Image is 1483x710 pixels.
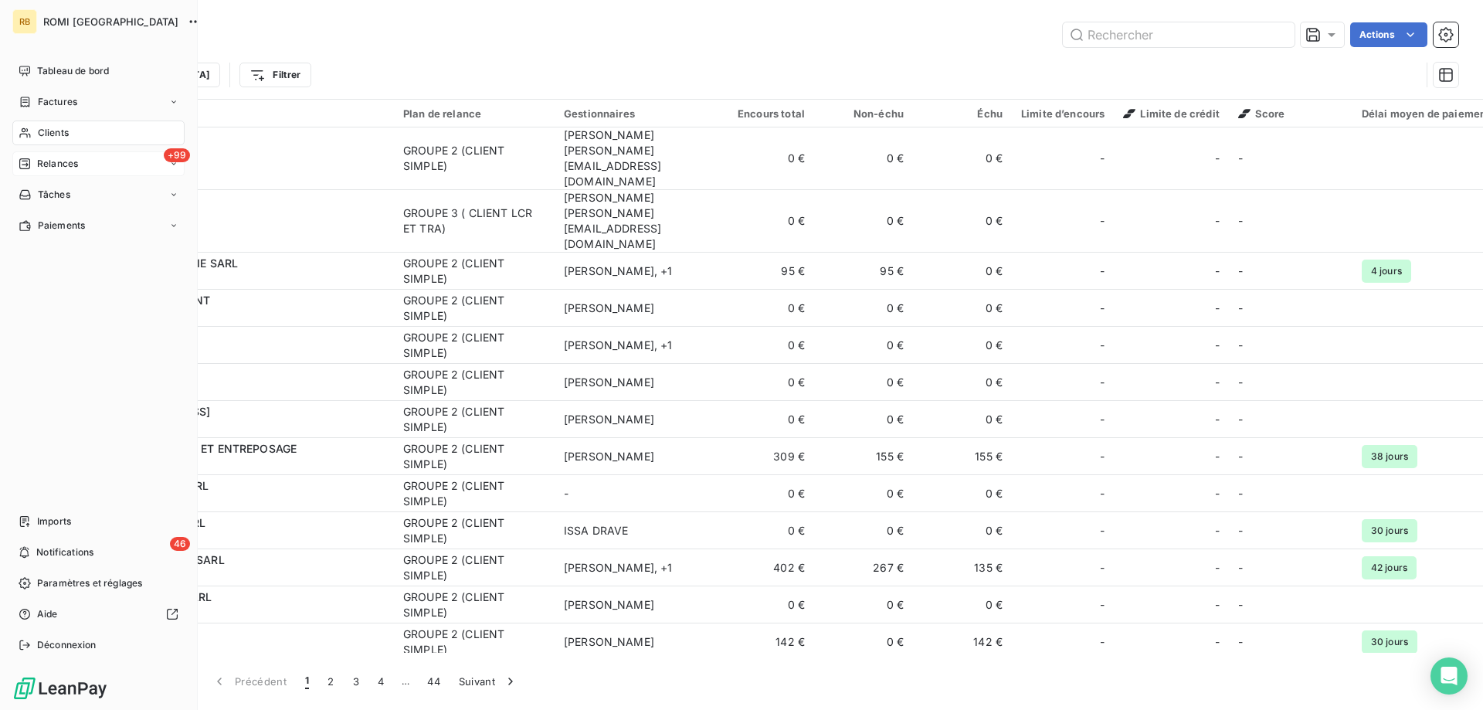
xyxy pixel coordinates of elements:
[344,665,368,698] button: 3
[1238,598,1243,611] span: -
[164,148,190,162] span: +99
[403,367,545,398] div: GROUPE 2 (CLIENT SIMPLE)
[418,665,450,698] button: 44
[1100,523,1105,538] span: -
[564,635,654,648] span: [PERSON_NAME]
[1100,213,1105,229] span: -
[12,602,185,627] a: Aide
[1362,556,1417,579] span: 42 jours
[1215,597,1220,613] span: -
[715,475,814,512] td: 0 €
[37,515,71,528] span: Imports
[403,478,545,509] div: GROUPE 2 (CLIENT SIMPLE)
[403,206,545,236] div: GROUPE 3 ( CLIENT LCR ET TRA)
[170,537,190,551] span: 46
[1021,107,1105,120] div: Limite d’encours
[38,126,69,140] span: Clients
[393,669,418,694] span: …
[922,107,1003,120] div: Échu
[403,293,545,324] div: GROUPE 2 (CLIENT SIMPLE)
[403,552,545,583] div: GROUPE 2 (CLIENT SIMPLE)
[564,560,706,576] div: [PERSON_NAME] , + 1
[107,345,385,361] span: C305152
[564,450,654,463] span: [PERSON_NAME]
[43,15,178,28] span: ROMI [GEOGRAPHIC_DATA]
[1238,450,1243,463] span: -
[36,545,93,559] span: Notifications
[107,382,385,398] span: C300273
[1238,635,1243,648] span: -
[1238,487,1243,500] span: -
[814,327,913,364] td: 0 €
[913,623,1012,661] td: 142 €
[107,420,385,435] span: C307606
[814,475,913,512] td: 0 €
[1215,301,1220,316] span: -
[37,64,109,78] span: Tableau de bord
[1100,263,1105,279] span: -
[107,158,385,174] span: C309020
[1238,214,1243,227] span: -
[403,256,545,287] div: GROUPE 2 (CLIENT SIMPLE)
[814,623,913,661] td: 0 €
[318,665,343,698] button: 2
[913,127,1012,190] td: 0 €
[403,515,545,546] div: GROUPE 2 (CLIENT SIMPLE)
[12,676,108,701] img: Logo LeanPay
[1100,375,1105,390] span: -
[715,290,814,327] td: 0 €
[814,401,913,438] td: 0 €
[913,253,1012,290] td: 0 €
[1362,519,1417,542] span: 30 jours
[913,364,1012,401] td: 0 €
[38,219,85,233] span: Paiements
[1362,260,1411,283] span: 4 jours
[107,605,385,620] span: C307006
[12,9,37,34] div: RB
[1238,107,1285,120] span: Score
[1100,486,1105,501] span: -
[1238,524,1243,537] span: -
[564,413,654,426] span: [PERSON_NAME]
[1100,151,1105,166] span: -
[715,438,814,475] td: 309 €
[564,301,654,314] span: [PERSON_NAME]
[1238,264,1243,277] span: -
[1215,412,1220,427] span: -
[403,627,545,657] div: GROUPE 2 (CLIENT SIMPLE)
[715,401,814,438] td: 0 €
[107,271,385,287] span: C304427
[107,308,385,324] span: C307554
[564,487,568,500] span: -
[403,143,545,174] div: GROUPE 2 (CLIENT SIMPLE)
[1215,375,1220,390] span: -
[1100,560,1105,576] span: -
[107,494,385,509] span: C303942
[564,191,661,250] span: [PERSON_NAME] [PERSON_NAME][EMAIL_ADDRESS][DOMAIN_NAME]
[403,330,545,361] div: GROUPE 2 (CLIENT SIMPLE)
[1215,213,1220,229] span: -
[1362,445,1417,468] span: 38 jours
[239,63,311,87] button: Filtrer
[564,338,706,353] div: [PERSON_NAME] , + 1
[368,665,393,698] button: 4
[296,665,318,698] button: 1
[1215,338,1220,353] span: -
[715,549,814,586] td: 402 €
[107,531,385,546] span: C200102
[37,576,142,590] span: Paramètres et réglages
[1215,634,1220,650] span: -
[913,401,1012,438] td: 0 €
[913,190,1012,253] td: 0 €
[913,586,1012,623] td: 0 €
[1215,449,1220,464] span: -
[37,157,78,171] span: Relances
[913,438,1012,475] td: 155 €
[107,221,385,236] span: C030245
[1100,338,1105,353] span: -
[1238,375,1243,389] span: -
[814,586,913,623] td: 0 €
[913,327,1012,364] td: 0 €
[913,512,1012,549] td: 0 €
[913,475,1012,512] td: 0 €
